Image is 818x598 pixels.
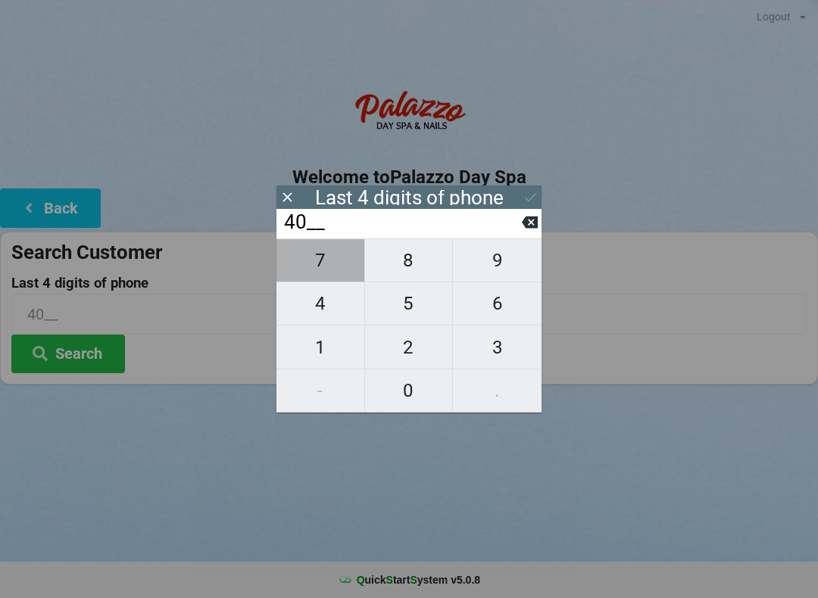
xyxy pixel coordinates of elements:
[276,325,365,369] button: 1
[453,325,542,369] button: 3
[276,282,365,325] button: 4
[453,238,542,282] button: 9
[365,244,453,276] span: 8
[365,288,453,319] span: 5
[453,282,542,325] button: 6
[276,332,364,363] span: 1
[276,244,364,276] span: 7
[365,325,454,369] button: 2
[453,244,542,276] span: 9
[453,332,542,363] span: 3
[365,332,453,363] span: 2
[365,375,453,406] span: 0
[315,190,504,205] div: Last 4 digits of phone
[365,369,454,413] button: 0
[365,238,454,282] button: 8
[276,238,365,282] button: 7
[453,288,542,319] span: 6
[365,282,454,325] button: 5
[276,288,364,319] span: 4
